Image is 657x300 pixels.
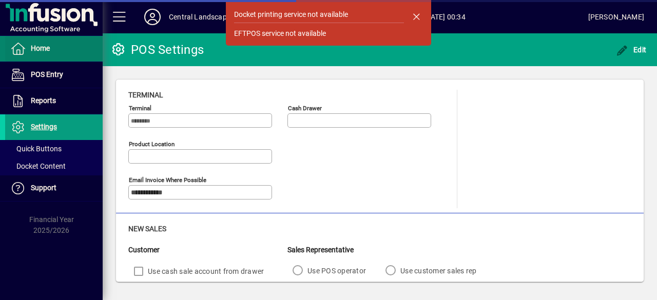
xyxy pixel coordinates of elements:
[128,225,166,233] span: New Sales
[5,36,103,62] a: Home
[10,145,62,153] span: Quick Buttons
[288,105,322,112] mat-label: Cash Drawer
[5,62,103,88] a: POS Entry
[5,140,103,157] a: Quick Buttons
[31,184,56,192] span: Support
[31,70,63,78] span: POS Entry
[31,96,56,105] span: Reports
[234,28,326,39] div: EFTPOS service not available
[169,9,301,25] div: Central Landscapes Waiheke - EVAL - AN
[31,44,50,52] span: Home
[31,123,57,131] span: Settings
[128,91,163,99] span: Terminal
[588,9,644,25] div: [PERSON_NAME]
[301,9,588,25] span: [DATE] 00:34
[5,175,103,201] a: Support
[616,46,647,54] span: Edit
[129,105,151,112] mat-label: Terminal
[128,245,287,255] div: Customer
[129,176,206,184] mat-label: Email Invoice where possible
[5,88,103,114] a: Reports
[129,141,175,148] mat-label: Product location
[136,8,169,26] button: Profile
[5,157,103,175] a: Docket Content
[110,42,204,58] div: POS Settings
[287,245,491,255] div: Sales Representative
[613,41,649,59] button: Edit
[10,162,66,170] span: Docket Content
